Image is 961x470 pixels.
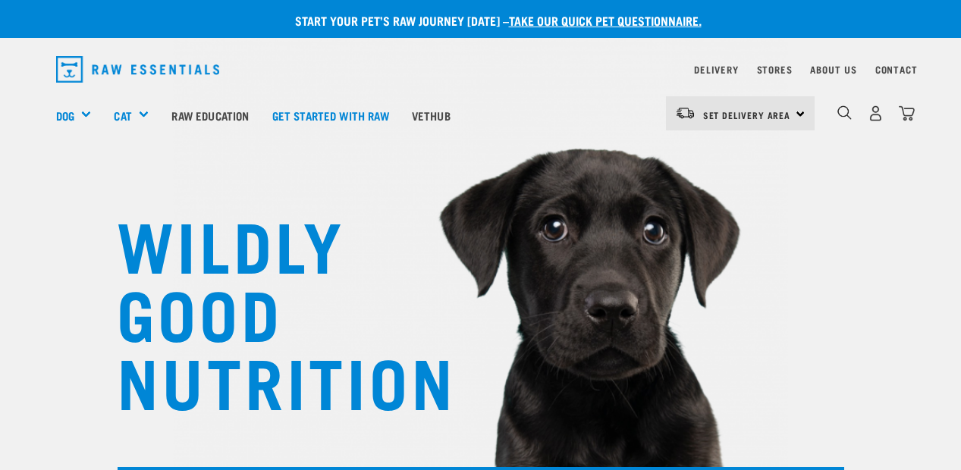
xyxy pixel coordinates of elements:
[694,67,738,72] a: Delivery
[868,105,884,121] img: user.png
[114,107,131,124] a: Cat
[757,67,793,72] a: Stores
[810,67,856,72] a: About Us
[703,112,791,117] span: Set Delivery Area
[261,85,400,146] a: Get started with Raw
[117,208,420,413] h1: WILDLY GOOD NUTRITION
[509,17,702,23] a: take our quick pet questionnaire.
[400,85,462,146] a: Vethub
[875,67,918,72] a: Contact
[899,105,915,121] img: home-icon@2x.png
[56,56,220,83] img: Raw Essentials Logo
[44,50,918,89] nav: dropdown navigation
[56,107,74,124] a: Dog
[160,85,260,146] a: Raw Education
[837,105,852,120] img: home-icon-1@2x.png
[675,106,696,120] img: van-moving.png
